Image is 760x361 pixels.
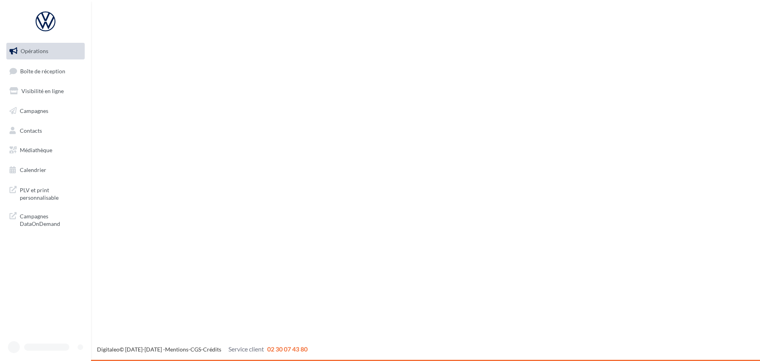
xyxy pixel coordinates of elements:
a: Visibilité en ligne [5,83,86,99]
a: Campagnes [5,103,86,119]
a: Mentions [165,346,188,353]
span: 02 30 07 43 80 [267,345,308,353]
a: Digitaleo [97,346,120,353]
span: Service client [228,345,264,353]
span: Visibilité en ligne [21,88,64,94]
span: Opérations [21,48,48,54]
span: © [DATE]-[DATE] - - - [97,346,308,353]
a: Contacts [5,122,86,139]
a: Boîte de réception [5,63,86,80]
a: PLV et print personnalisable [5,181,86,205]
span: Campagnes [20,107,48,114]
a: CGS [190,346,201,353]
span: Médiathèque [20,147,52,153]
a: Crédits [203,346,221,353]
a: Calendrier [5,162,86,178]
span: Boîte de réception [20,67,65,74]
span: Campagnes DataOnDemand [20,211,82,228]
span: Calendrier [20,166,46,173]
a: Campagnes DataOnDemand [5,208,86,231]
a: Médiathèque [5,142,86,159]
span: PLV et print personnalisable [20,185,82,202]
span: Contacts [20,127,42,134]
a: Opérations [5,43,86,59]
